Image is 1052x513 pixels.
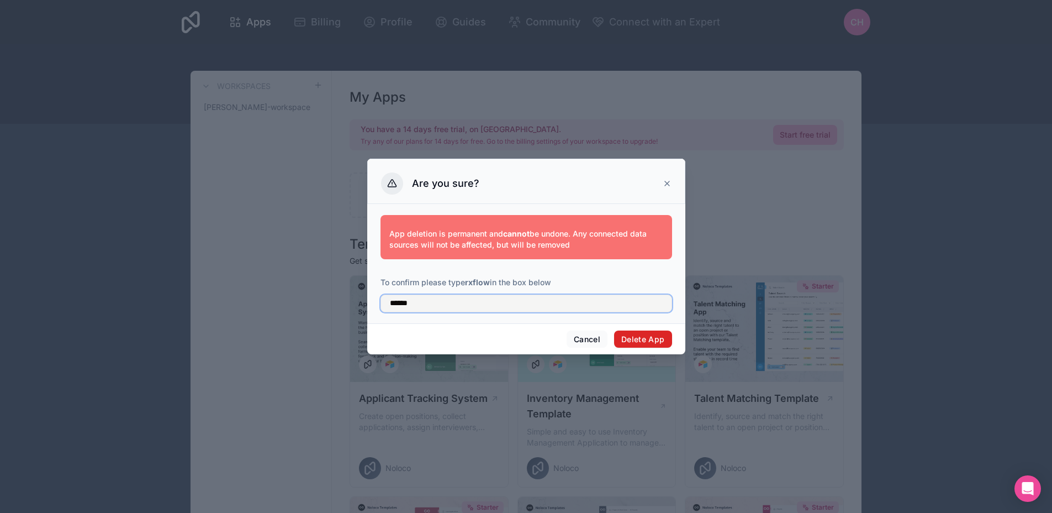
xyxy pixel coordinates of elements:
[412,177,479,190] h3: Are you sure?
[1014,475,1041,502] div: Open Intercom Messenger
[503,229,530,238] strong: cannot
[567,331,607,348] button: Cancel
[389,228,663,250] p: App deletion is permanent and be undone. Any connected data sources will not be affected, but wil...
[614,331,672,348] button: Delete App
[380,277,672,288] p: To confirm please type in the box below
[465,278,490,287] strong: rxflow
